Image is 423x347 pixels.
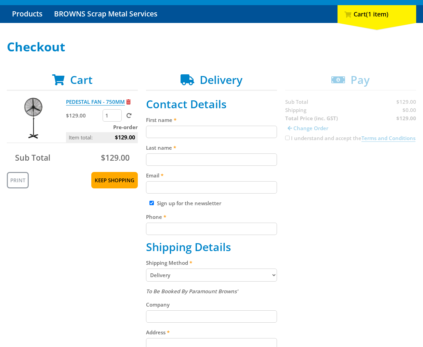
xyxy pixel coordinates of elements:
span: Sub Total [15,152,50,163]
a: Remove from cart [126,98,131,105]
h1: Checkout [7,40,416,54]
label: Phone [146,213,277,221]
label: Last name [146,144,277,152]
div: Cart [338,5,416,23]
img: PEDESTAL FAN - 750MM [13,98,54,139]
span: $129.00 [101,152,130,163]
h2: Contact Details [146,98,277,111]
span: $129.00 [115,132,135,142]
a: Go to the Products page [7,5,48,23]
p: $129.00 [66,111,101,120]
h2: Shipping Details [146,240,277,253]
p: Pre-order [66,123,138,131]
em: To Be Booked By Paramount Browns' [146,288,238,295]
select: Please select a shipping method. [146,269,277,282]
input: Please enter your email address. [146,181,277,194]
label: Email [146,171,277,179]
label: Shipping Method [146,259,277,267]
a: Print [7,172,29,188]
input: Please enter your telephone number. [146,223,277,235]
a: PEDESTAL FAN - 750MM [66,98,125,106]
input: Please enter your first name. [146,126,277,138]
span: Cart [70,72,93,87]
span: (1 item) [366,10,388,18]
label: Address [146,328,277,336]
label: First name [146,116,277,124]
a: Keep Shopping [91,172,138,188]
label: Sign up for the newsletter [157,200,221,207]
p: Item total: [66,132,138,142]
input: Please enter your last name. [146,153,277,166]
label: Company [146,300,277,309]
a: Go to the BROWNS Scrap Metal Services page [49,5,162,23]
span: Delivery [200,72,242,87]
